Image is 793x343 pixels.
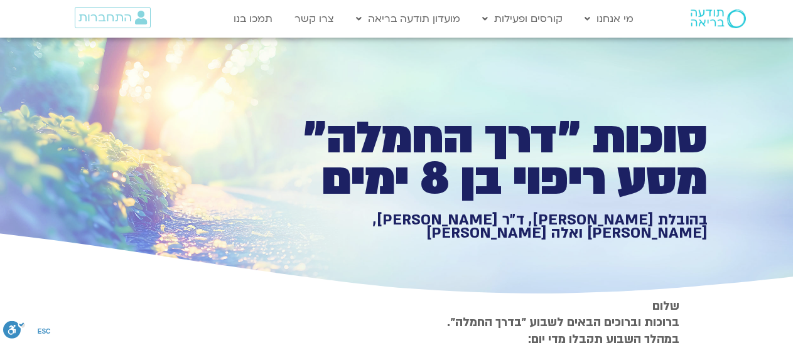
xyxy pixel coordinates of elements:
[272,118,708,200] h1: סוכות ״דרך החמלה״ מסע ריפוי בן 8 ימים
[288,7,340,31] a: צרו קשר
[691,9,746,28] img: תודעה בריאה
[652,298,679,314] strong: שלום
[578,7,640,31] a: מי אנחנו
[272,213,708,240] h1: בהובלת [PERSON_NAME], ד״ר [PERSON_NAME], [PERSON_NAME] ואלה [PERSON_NAME]
[75,7,151,28] a: התחברות
[476,7,569,31] a: קורסים ופעילות
[350,7,467,31] a: מועדון תודעה בריאה
[227,7,279,31] a: תמכו בנו
[78,11,132,24] span: התחברות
